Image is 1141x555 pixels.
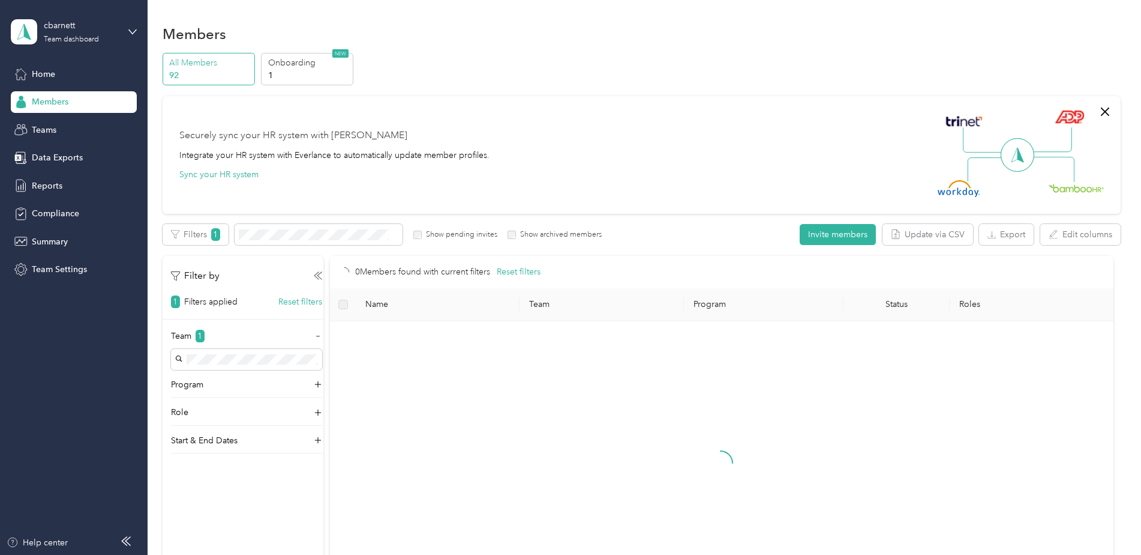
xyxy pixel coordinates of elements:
p: Team [171,330,191,342]
button: Export [979,224,1034,245]
span: 1 [171,296,180,308]
div: Team dashboard [44,36,99,43]
span: Summary [32,235,68,248]
img: Line Left Down [967,157,1009,181]
button: Reset filters [278,296,322,308]
button: Update via CSV [882,224,973,245]
span: 1 [196,330,205,342]
div: Integrate your HR system with Everlance to automatically update member profiles. [179,149,490,162]
div: cbarnett [44,19,119,32]
div: Securely sync your HR system with [PERSON_NAME] [179,129,407,143]
label: Show archived members [516,229,602,240]
p: 92 [169,69,251,82]
th: Roles [950,288,1113,321]
label: Show pending invites [422,229,497,240]
span: 1 [211,228,220,241]
img: Line Right Down [1032,157,1074,183]
th: Program [684,288,843,321]
span: Reports [32,180,62,192]
iframe: Everlance-gr Chat Button Frame [1074,488,1141,555]
img: Trinet [943,113,985,130]
span: Name [365,299,510,309]
span: Compliance [32,207,79,220]
p: Onboarding [268,56,350,69]
img: Line Left Up [963,127,1005,153]
p: 0 Members found with current filters [355,265,490,279]
span: Data Exports [32,151,83,164]
p: Program [171,378,203,391]
p: All Members [169,56,251,69]
p: Filter by [171,268,220,284]
p: Filters applied [184,296,238,308]
p: Start & End Dates [171,434,238,447]
span: Team Settings [32,263,87,276]
span: NEW [332,49,349,58]
th: Name [356,288,520,321]
span: Home [32,68,55,80]
span: Members [32,96,68,108]
img: Workday [938,180,980,197]
th: Status [843,288,950,321]
img: Line Right Up [1030,127,1072,153]
img: BambooHR [1049,184,1104,192]
button: Edit columns [1040,224,1121,245]
button: Help center [7,536,68,549]
th: Team [520,288,683,321]
p: Role [171,406,188,419]
button: Reset filters [497,265,541,279]
span: Teams [32,124,56,136]
h1: Members [163,28,226,40]
button: Invite members [800,224,876,245]
img: ADP [1055,110,1084,124]
button: Filters1 [163,224,229,245]
p: 1 [268,69,350,82]
button: Sync your HR system [179,168,259,181]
